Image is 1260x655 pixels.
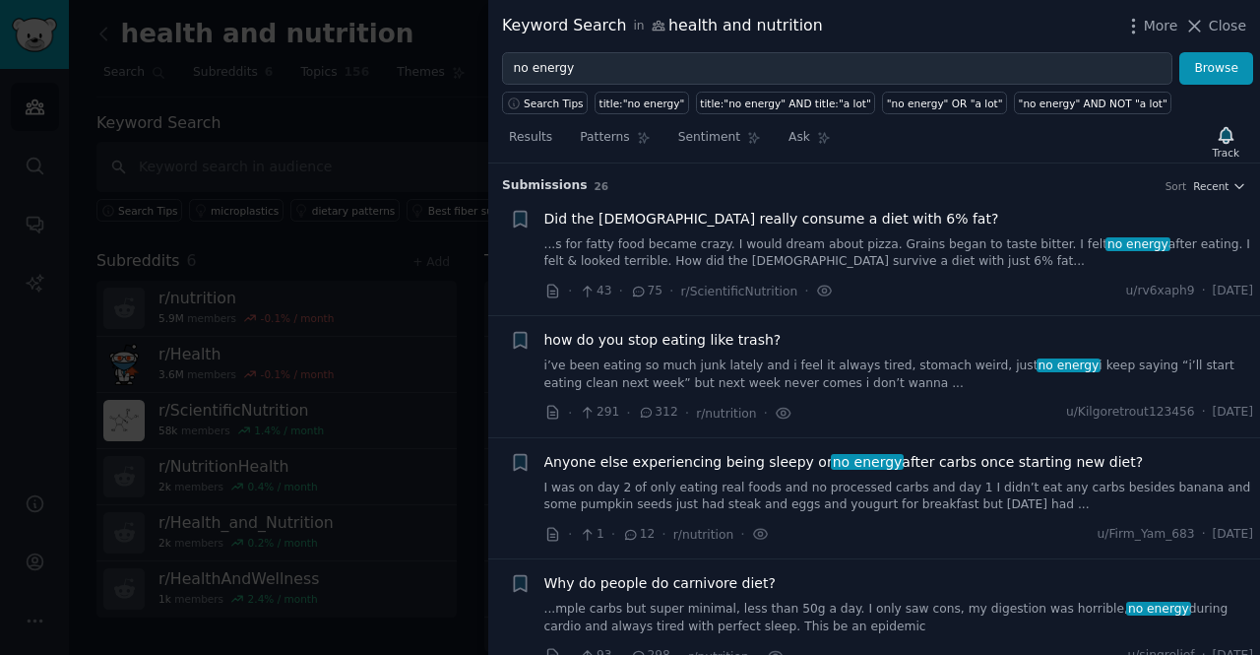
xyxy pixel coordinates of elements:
[502,122,559,163] a: Results
[573,122,657,163] a: Patterns
[630,283,662,300] span: 75
[678,129,740,147] span: Sentiment
[1037,359,1101,372] span: no energy
[1014,92,1171,114] a: "no energy" AND NOT "a lot"
[544,236,1254,271] a: ...s for fatty food became crazy. I would dream about pizza. Grains began to taste bitter. I felt...
[1213,526,1253,544] span: [DATE]
[661,524,665,545] span: ·
[1202,526,1206,544] span: ·
[887,97,1003,110] div: "no energy" OR "a lot"
[579,404,619,422] span: 291
[1165,179,1187,193] div: Sort
[1184,16,1246,36] button: Close
[595,92,689,114] a: title:"no energy"
[568,281,572,301] span: ·
[580,129,629,147] span: Patterns
[671,122,768,163] a: Sentiment
[669,281,673,301] span: ·
[1202,404,1206,422] span: ·
[524,97,584,110] span: Search Tips
[1019,97,1167,110] div: "no energy" AND NOT "a lot"
[1206,121,1246,163] button: Track
[673,528,733,542] span: r/nutrition
[502,177,588,195] span: Submission s
[1144,16,1178,36] span: More
[502,14,823,38] div: Keyword Search health and nutrition
[1098,526,1195,544] span: u/Firm_Yam_683
[1066,404,1195,422] span: u/Kilgoretrout123456
[1209,16,1246,36] span: Close
[788,129,810,147] span: Ask
[1179,52,1253,86] button: Browse
[544,330,782,351] a: how do you stop eating like trash?
[619,281,623,301] span: ·
[681,285,798,298] span: r/ScientificNutrition
[568,524,572,545] span: ·
[626,403,630,424] span: ·
[1213,146,1239,160] div: Track
[696,407,756,421] span: r/nutrition
[740,524,744,545] span: ·
[1213,283,1253,300] span: [DATE]
[882,92,1007,114] a: "no energy" OR "a lot"
[782,122,838,163] a: Ask
[544,601,1254,635] a: ...mple carbs but super minimal, less than 50g a day. I only saw cons, my digestion was horrible,...
[700,97,870,110] div: title:"no energy" AND title:"a lot"
[1126,602,1190,616] span: no energy
[611,524,615,545] span: ·
[544,209,999,229] a: Did the [DEMOGRAPHIC_DATA] really consume a diet with 6% fat?
[502,52,1172,86] input: Try a keyword related to your business
[633,18,644,35] span: in
[599,97,685,110] div: title:"no energy"
[764,403,768,424] span: ·
[544,358,1254,392] a: i’ve been eating so much junk lately and i feel it always tired, stomach weird, justno energyi ke...
[685,403,689,424] span: ·
[544,452,1144,473] a: Anyone else experiencing being sleepy orno energyafter carbs once starting new diet?
[1126,283,1195,300] span: u/rv6xaph9
[696,92,875,114] a: title:"no energy" AND title:"a lot"
[579,283,611,300] span: 43
[544,480,1254,514] a: I was on day 2 of only eating real foods and no processed carbs and day 1 I didn’t eat any carbs ...
[1105,237,1169,251] span: no energy
[1202,283,1206,300] span: ·
[638,404,678,422] span: 312
[595,180,609,192] span: 26
[1193,179,1228,193] span: Recent
[831,454,904,470] span: no energy
[579,526,603,544] span: 1
[502,92,588,114] button: Search Tips
[622,526,655,544] span: 12
[509,129,552,147] span: Results
[804,281,808,301] span: ·
[1213,404,1253,422] span: [DATE]
[544,573,776,594] a: Why do people do carnivore diet?
[544,452,1144,473] span: Anyone else experiencing being sleepy or after carbs once starting new diet?
[568,403,572,424] span: ·
[1193,179,1246,193] button: Recent
[1123,16,1178,36] button: More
